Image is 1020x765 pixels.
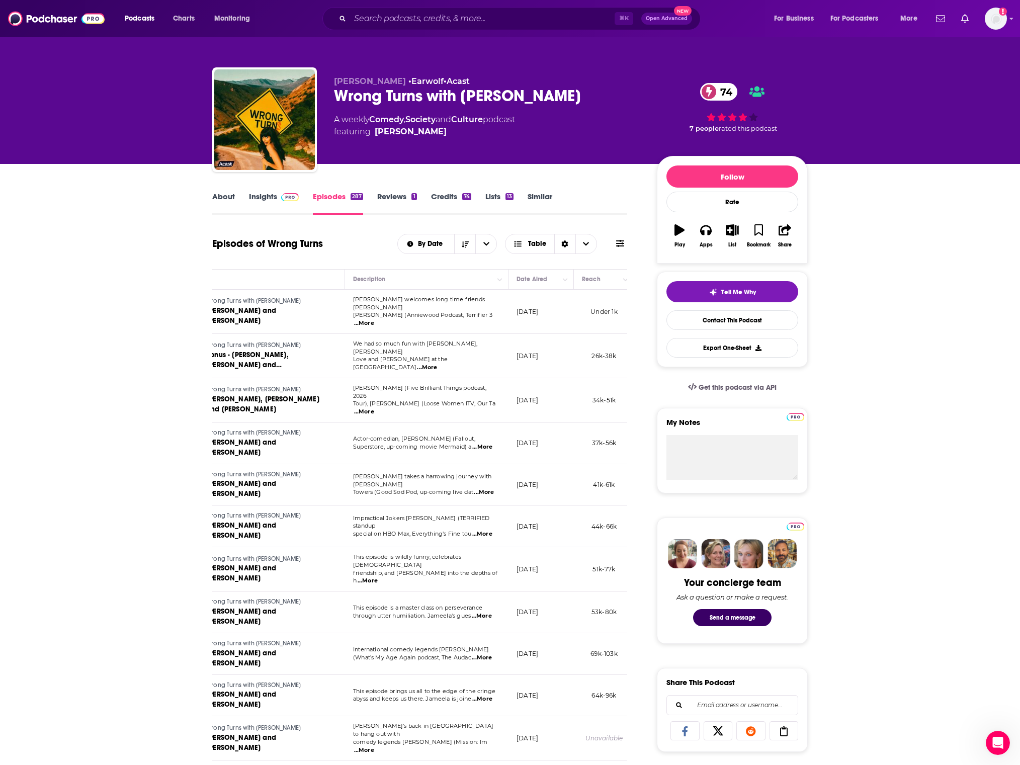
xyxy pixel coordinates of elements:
[206,639,327,648] a: Wrong Turns with [PERSON_NAME]
[206,429,327,438] a: Wrong Turns with [PERSON_NAME]
[592,565,615,573] span: 51k-77k
[591,352,616,360] span: 26k-38k
[206,682,301,689] span: Wrong Turns with [PERSON_NAME]
[281,193,299,201] img: Podchaser Pro
[206,512,327,521] a: Wrong Turns with [PERSON_NAME]
[641,13,692,25] button: Open AdvancedNew
[690,125,719,132] span: 7 people
[206,297,327,306] a: Wrong Turns with [PERSON_NAME]
[721,288,756,296] span: Tell Me Why
[353,695,471,702] span: abyss and keeps us there. Jameela is joine
[206,690,276,709] span: [PERSON_NAME] and [PERSON_NAME]
[206,341,327,350] a: Wrong Turns with [PERSON_NAME]
[398,240,455,247] button: open menu
[212,192,235,215] a: About
[528,192,552,215] a: Similar
[353,473,492,488] span: [PERSON_NAME] takes a harrowing journey with [PERSON_NAME]
[431,192,471,215] a: Credits74
[517,480,538,489] p: [DATE]
[646,16,688,21] span: Open Advanced
[590,650,617,657] span: 69k-103k
[206,306,327,326] a: [PERSON_NAME] and [PERSON_NAME]
[353,340,478,355] span: We had so much fun with [PERSON_NAME], [PERSON_NAME]
[559,274,571,286] button: Column Actions
[462,193,471,200] div: 74
[206,394,327,414] a: [PERSON_NAME], [PERSON_NAME] and [PERSON_NAME]
[334,114,515,138] div: A weekly podcast
[590,308,617,315] span: Under 1k
[444,76,470,86] span: •
[893,11,930,27] button: open menu
[666,310,798,330] a: Contact This Podcast
[206,648,327,668] a: [PERSON_NAME] and [PERSON_NAME]
[408,76,444,86] span: •
[485,192,514,215] a: Lists13
[666,165,798,188] button: Follow
[206,438,327,458] a: [PERSON_NAME] and [PERSON_NAME]
[206,385,327,394] a: Wrong Turns with [PERSON_NAME]
[719,125,777,132] span: rated this podcast
[353,612,471,619] span: through utter humiliation. Jameela's gues
[675,696,790,715] input: Email address or username...
[668,539,697,568] img: Sydney Profile
[700,83,737,101] a: 74
[206,598,327,607] a: Wrong Turns with [PERSON_NAME]
[517,691,538,700] p: [DATE]
[353,530,471,537] span: special on HBO Max, Everything’s Fine tou
[787,413,804,421] img: Podchaser Pro
[206,598,301,605] span: Wrong Turns with [PERSON_NAME]
[206,724,301,731] span: Wrong Turns with [PERSON_NAME]
[118,11,167,27] button: open menu
[472,654,492,662] span: ...More
[214,12,250,26] span: Monitoring
[709,288,717,296] img: tell me why sparkle
[674,6,692,16] span: New
[332,7,710,30] div: Search podcasts, credits, & more...
[528,240,546,247] span: Table
[517,565,538,573] p: [DATE]
[350,11,615,27] input: Search podcasts, credits, & more...
[517,608,538,616] p: [DATE]
[353,400,495,407] span: Tour), [PERSON_NAME] (Loose Women ITV, Our Ta
[824,11,893,27] button: open menu
[666,417,798,435] label: My Notes
[517,439,538,447] p: [DATE]
[472,612,492,620] span: ...More
[8,9,105,28] img: Podchaser - Follow, Share and Rate Podcasts
[554,234,575,253] div: Sort Direction
[411,193,416,200] div: 1
[693,218,719,254] button: Apps
[517,273,547,285] div: Date Aired
[666,281,798,302] button: tell me why sparkleTell Me Why
[206,521,276,540] span: [PERSON_NAME] and [PERSON_NAME]
[701,539,730,568] img: Barbara Profile
[985,8,1007,30] button: Show profile menu
[353,722,493,737] span: [PERSON_NAME]’s back in [GEOGRAPHIC_DATA] to hang out with
[900,12,917,26] span: More
[747,242,771,248] div: Bookmark
[206,607,276,626] span: [PERSON_NAME] and [PERSON_NAME]
[674,242,685,248] div: Play
[353,553,461,568] span: This episode is wildly funny, celebrates [DEMOGRAPHIC_DATA]
[676,593,788,601] div: Ask a question or make a request.
[206,386,301,393] span: Wrong Turns with [PERSON_NAME]
[770,721,799,740] a: Copy Link
[591,523,617,530] span: 44k-66k
[591,692,616,699] span: 64k-96k
[985,8,1007,30] span: Logged in as antoine.jordan
[206,564,276,582] span: [PERSON_NAME] and [PERSON_NAME]
[354,319,374,327] span: ...More
[517,396,538,404] p: [DATE]
[494,274,506,286] button: Column Actions
[787,411,804,421] a: Pro website
[666,218,693,254] button: Play
[353,688,495,695] span: This episode brings us all to the edge of the cringe
[351,193,363,200] div: 287
[745,218,772,254] button: Bookmark
[405,115,436,124] a: Society
[475,234,496,253] button: open menu
[436,115,451,124] span: and
[166,11,201,27] a: Charts
[693,609,772,626] button: Send a message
